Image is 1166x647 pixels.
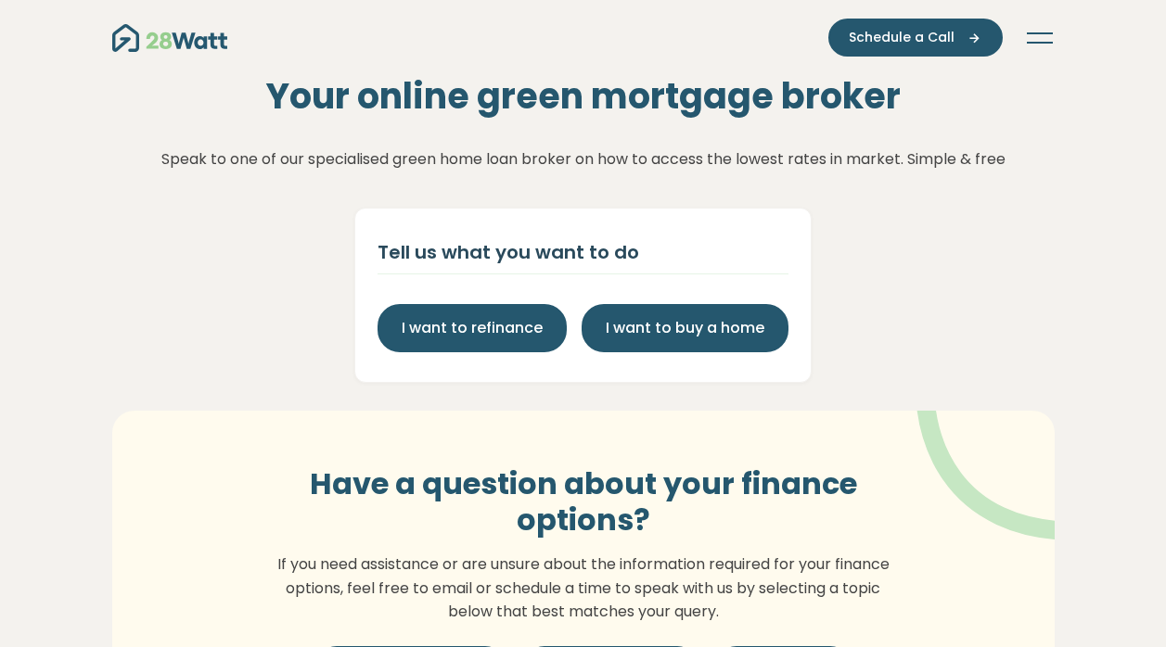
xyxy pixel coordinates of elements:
p: Speak to one of our specialised green home loan broker on how to access the lowest rates in marke... [161,147,1006,171]
button: I want to refinance [378,304,567,352]
div: Tell us what you want to do [378,238,788,266]
img: 28Watt [112,24,227,52]
h2: Your online green mortgage broker [266,75,901,118]
p: If you need assistance or are unsure about the information required for your finance options, fee... [267,552,900,624]
nav: Main navigation [112,19,1055,57]
button: I want to buy a home [582,304,788,352]
span: Schedule a Call [849,28,955,47]
span: I want to buy a home [606,317,764,339]
h3: Have a question about your finance options? [267,466,900,538]
button: Schedule a Call [828,19,1003,57]
span: I want to refinance [402,317,543,339]
img: vector [868,360,1110,540]
button: Toggle navigation [1025,29,1055,47]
